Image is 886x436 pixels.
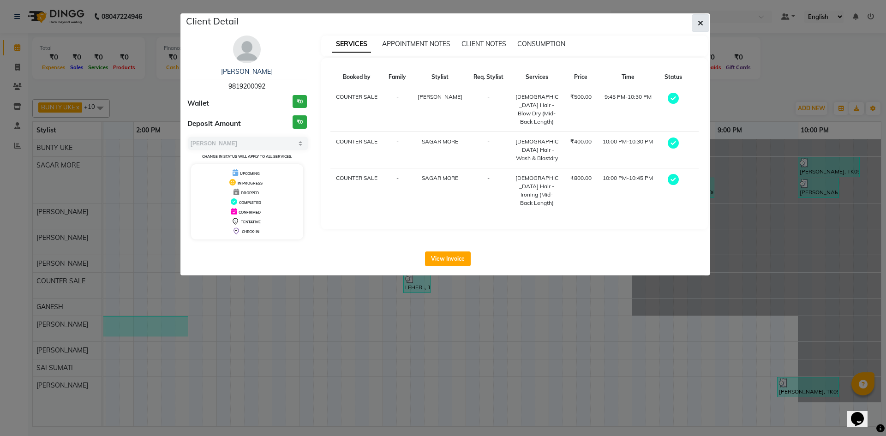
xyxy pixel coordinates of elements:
[239,200,261,205] span: COMPLETED
[517,40,565,48] span: CONSUMPTION
[240,171,260,176] span: UPCOMING
[202,154,292,159] small: Change in status will apply to all services.
[425,251,471,266] button: View Invoice
[293,115,307,129] h3: ₹0
[509,67,565,87] th: Services
[468,87,509,132] td: -
[383,168,412,213] td: -
[383,132,412,168] td: -
[382,40,450,48] span: APPOINTMENT NOTES
[330,87,383,132] td: COUNTER SALE
[597,168,659,213] td: 10:00 PM-10:45 PM
[187,119,241,129] span: Deposit Amount
[332,36,371,53] span: SERVICES
[461,40,506,48] span: CLIENT NOTES
[515,174,559,207] div: [DEMOGRAPHIC_DATA] Hair - Ironing (Mid-Back Length)
[233,36,261,63] img: avatar
[293,95,307,108] h3: ₹0
[221,67,273,76] a: [PERSON_NAME]
[418,93,462,100] span: [PERSON_NAME]
[570,174,592,182] div: ₹800.00
[187,98,209,109] span: Wallet
[330,67,383,87] th: Booked by
[468,67,509,87] th: Req. Stylist
[570,93,592,101] div: ₹500.00
[422,174,458,181] span: SAGAR MORE
[597,87,659,132] td: 9:45 PM-10:30 PM
[597,132,659,168] td: 10:00 PM-10:30 PM
[330,168,383,213] td: COUNTER SALE
[241,220,261,224] span: TENTATIVE
[515,137,559,162] div: [DEMOGRAPHIC_DATA] Hair - Wash & Blastdry
[242,229,259,234] span: CHECK-IN
[468,132,509,168] td: -
[597,67,659,87] th: Time
[570,137,592,146] div: ₹400.00
[383,67,412,87] th: Family
[228,82,265,90] span: 9819200092
[383,87,412,132] td: -
[515,93,559,126] div: [DEMOGRAPHIC_DATA] Hair - Blow Dry (Mid-Back Length)
[330,132,383,168] td: COUNTER SALE
[241,191,259,195] span: DROPPED
[659,67,688,87] th: Status
[468,168,509,213] td: -
[239,210,261,215] span: CONFIRMED
[565,67,597,87] th: Price
[847,399,877,427] iframe: chat widget
[422,138,458,145] span: SAGAR MORE
[186,14,239,28] h5: Client Detail
[238,181,263,185] span: IN PROGRESS
[412,67,468,87] th: Stylist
